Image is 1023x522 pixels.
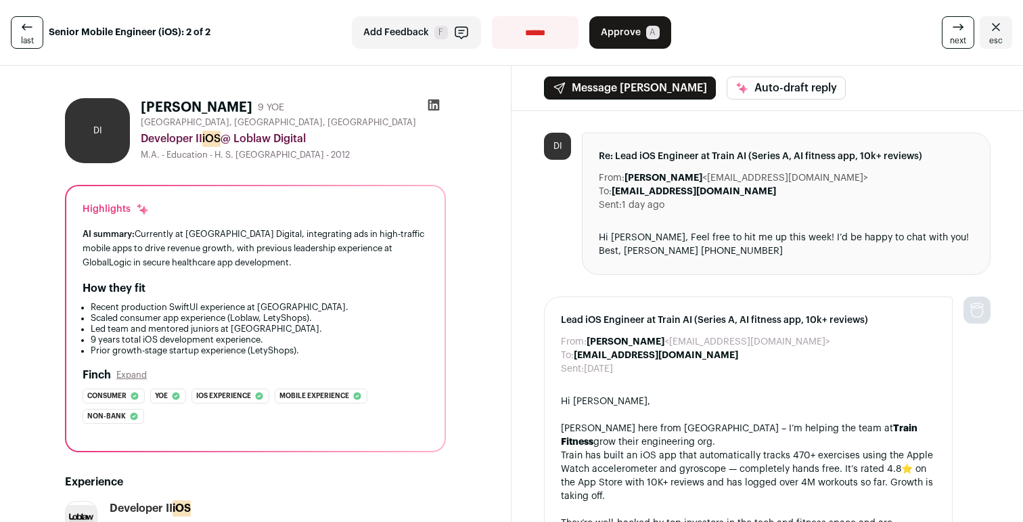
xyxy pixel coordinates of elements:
[91,345,428,356] li: Prior growth-stage startup experience (LetyShops).
[544,77,716,100] button: Message [PERSON_NAME]
[599,185,612,198] dt: To:
[980,16,1012,49] a: Close
[83,367,111,383] h2: Finch
[950,35,966,46] span: next
[624,171,868,185] dd: <[EMAIL_ADDRESS][DOMAIN_NAME]>
[989,35,1003,46] span: esc
[561,362,584,376] dt: Sent:
[587,335,830,349] dd: <[EMAIL_ADDRESS][DOMAIN_NAME]>
[561,349,574,362] dt: To:
[141,117,416,128] span: [GEOGRAPHIC_DATA], [GEOGRAPHIC_DATA], [GEOGRAPHIC_DATA]
[561,335,587,349] dt: From:
[91,313,428,324] li: Scaled consumer app experience (Loblaw, LetyShops).
[83,280,145,297] h2: How they fit
[601,26,641,39] span: Approve
[87,410,126,423] span: Non-bank
[279,389,349,403] span: Mobile experience
[155,389,168,403] span: Yoe
[434,26,448,39] span: F
[942,16,974,49] a: next
[141,150,446,160] div: M.A. - Education - H. S. [GEOGRAPHIC_DATA] - 2012
[65,474,446,490] h2: Experience
[91,334,428,345] li: 9 years total iOS development experience.
[21,35,34,46] span: last
[116,370,147,380] button: Expand
[352,16,481,49] button: Add Feedback F
[574,351,738,360] b: [EMAIL_ADDRESS][DOMAIN_NAME]
[91,302,428,313] li: Recent production SwiftUI experience at [GEOGRAPHIC_DATA].
[11,16,43,49] a: last
[587,337,664,347] b: [PERSON_NAME]
[599,198,622,212] dt: Sent:
[91,324,428,334] li: Led team and mentored juniors at [GEOGRAPHIC_DATA].
[363,26,429,39] span: Add Feedback
[727,77,846,100] button: Auto-draft reply
[584,362,613,376] dd: [DATE]
[561,395,936,408] div: Hi [PERSON_NAME],
[258,101,284,114] div: 9 YOE
[599,150,974,163] span: Re: Lead iOS Engineer at Train AI (Series A, AI fitness app, 10k+ reviews)
[599,171,624,185] dt: From:
[141,131,446,147] div: Developer II @ Loblaw Digital
[561,313,936,327] span: Lead iOS Engineer at Train AI (Series A, AI fitness app, 10k+ reviews)
[83,202,150,216] div: Highlights
[544,133,571,160] div: DI
[202,131,221,147] mark: iOS
[561,449,936,503] div: Train has built an iOS app that automatically tracks 470+ exercises using the Apple Watch acceler...
[963,297,991,324] img: nopic.png
[624,173,702,183] b: [PERSON_NAME]
[589,16,671,49] button: Approve A
[622,198,664,212] dd: 1 day ago
[141,98,252,117] h1: [PERSON_NAME]
[196,389,251,403] span: Ios experience
[87,389,127,403] span: Consumer
[612,187,776,196] b: [EMAIL_ADDRESS][DOMAIN_NAME]
[173,500,191,517] mark: iOS
[561,422,936,449] div: [PERSON_NAME] here from [GEOGRAPHIC_DATA] – I’m helping the team at grow their engineering org.
[599,231,974,258] div: Hi [PERSON_NAME], Feel free to hit me up this week! I’d be happy to chat with you! Best, [PERSON_...
[110,501,191,516] div: Developer II
[65,98,130,163] div: DI
[646,26,660,39] span: A
[49,26,210,39] strong: Senior Mobile Engineer (iOS): 2 of 2
[83,227,428,269] div: Currently at [GEOGRAPHIC_DATA] Digital, integrating ads in high-traffic mobile apps to drive reve...
[83,230,135,238] span: AI summary:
